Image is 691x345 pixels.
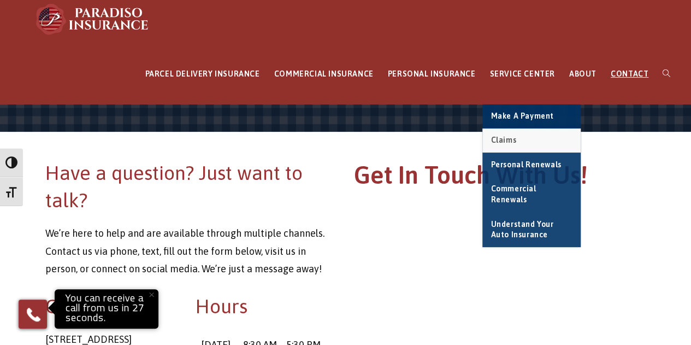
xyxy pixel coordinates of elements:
[611,69,648,78] span: CONTACT
[388,69,476,78] span: PERSONAL INSURANCE
[25,306,42,323] img: Phone icon
[491,136,516,144] span: Claims
[569,69,596,78] span: ABOUT
[354,159,639,197] h1: Get In Touch With Us!
[489,69,554,78] span: SERVICE CENTER
[33,3,153,36] img: Paradiso Insurance
[139,283,163,307] button: Close
[145,69,260,78] span: PARCEL DELIVERY INSURANCE
[482,104,581,128] a: Make a Payment
[491,112,553,120] span: Make a Payment
[491,160,561,169] span: Personal Renewals
[138,44,267,104] a: PARCEL DELIVERY INSURANCE
[274,69,374,78] span: COMMERCIAL INSURANCE
[482,213,581,247] a: Understand Your Auto Insurance
[381,44,483,104] a: PERSONAL INSURANCE
[45,225,330,278] p: We’re here to help and are available through multiple channels. Contact us via phone, text, fill ...
[562,44,604,104] a: ABOUT
[482,153,581,177] a: Personal Renewals
[482,177,581,212] a: Commercial Renewals
[45,159,330,214] h2: Have a question? Just want to talk?
[491,184,536,204] span: Commercial Renewals
[482,128,581,153] a: Claims
[57,292,156,326] p: You can receive a call from us in 27 seconds.
[196,293,330,320] h2: Hours
[604,44,655,104] a: CONTACT
[482,44,562,104] a: SERVICE CENTER
[267,44,381,104] a: COMMERCIAL INSURANCE
[491,220,553,239] span: Understand Your Auto Insurance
